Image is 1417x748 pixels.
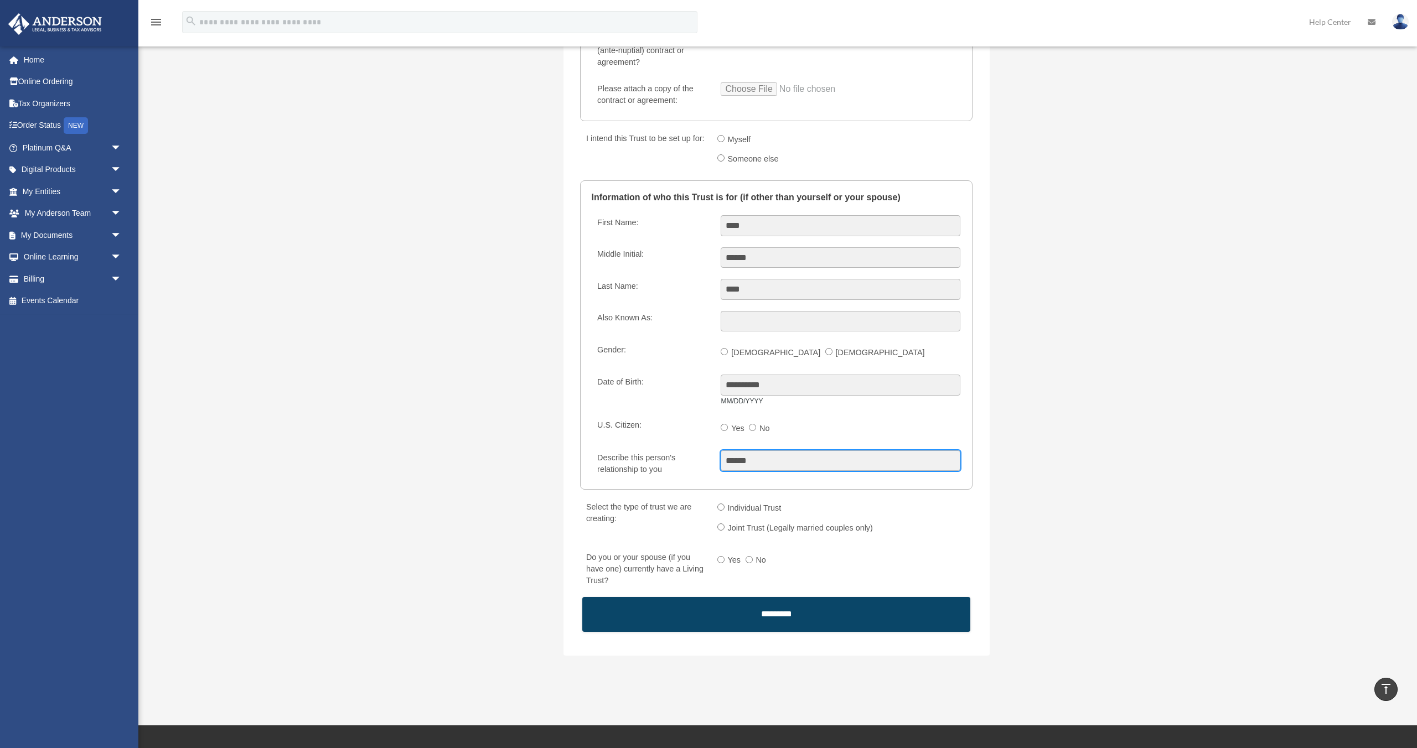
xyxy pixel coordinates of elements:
label: Date of Birth: [592,375,712,407]
legend: Information of who this Trust is for (if other than yourself or your spouse) [591,181,961,214]
a: My Anderson Teamarrow_drop_down [8,202,138,225]
label: First Name: [592,215,712,236]
label: I intend this Trust to be set up for: [581,131,708,170]
span: arrow_drop_down [111,180,133,203]
a: Billingarrow_drop_down [8,268,138,290]
label: Gender: [592,342,712,363]
a: vertical_align_top [1374,678,1398,701]
a: Tax Organizers [8,92,138,115]
label: U.S. Citizen: [592,418,712,439]
a: Order StatusNEW [8,115,138,137]
label: Yes [728,420,749,438]
a: menu [149,19,163,29]
a: Online Learningarrow_drop_down [8,246,138,268]
span: arrow_drop_down [111,202,133,225]
span: arrow_drop_down [111,159,133,181]
span: MM/DD/YYYY [721,397,763,405]
label: Select the type of trust we are creating: [581,500,708,539]
span: arrow_drop_down [111,224,133,247]
a: My Documentsarrow_drop_down [8,224,138,246]
label: Do you or your spouse (if you have one) currently have a Living Trust? [581,550,708,589]
label: Last Name: [592,279,712,300]
div: NEW [64,117,88,134]
span: arrow_drop_down [111,137,133,159]
label: Did you sign a pre-nuptial (ante-nuptial) contract or agreement? [592,32,712,70]
label: [DEMOGRAPHIC_DATA] [728,344,825,362]
i: menu [149,15,163,29]
a: Events Calendar [8,290,138,312]
img: User Pic [1392,14,1409,30]
label: Someone else [725,150,783,168]
label: Describe this person's relationship to you [592,450,712,477]
a: My Entitiesarrow_drop_down [8,180,138,202]
label: Also Known As: [592,311,712,332]
i: vertical_align_top [1379,682,1393,695]
a: Platinum Q&Aarrow_drop_down [8,137,138,159]
span: arrow_drop_down [111,268,133,290]
label: Myself [725,131,756,149]
img: Anderson Advisors Platinum Portal [5,13,105,35]
label: [DEMOGRAPHIC_DATA] [832,344,929,362]
label: No [756,420,774,438]
a: Online Ordering [8,71,138,93]
a: Digital Productsarrow_drop_down [8,159,138,181]
label: Joint Trust (Legally married couples only) [725,520,878,537]
label: No [753,552,771,570]
label: Please attach a copy of the contract or agreement: [592,81,712,108]
label: Individual Trust [725,500,786,517]
label: Middle Initial: [592,247,712,268]
label: Yes [725,552,746,570]
span: arrow_drop_down [111,246,133,269]
a: Home [8,49,138,71]
i: search [185,15,197,27]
